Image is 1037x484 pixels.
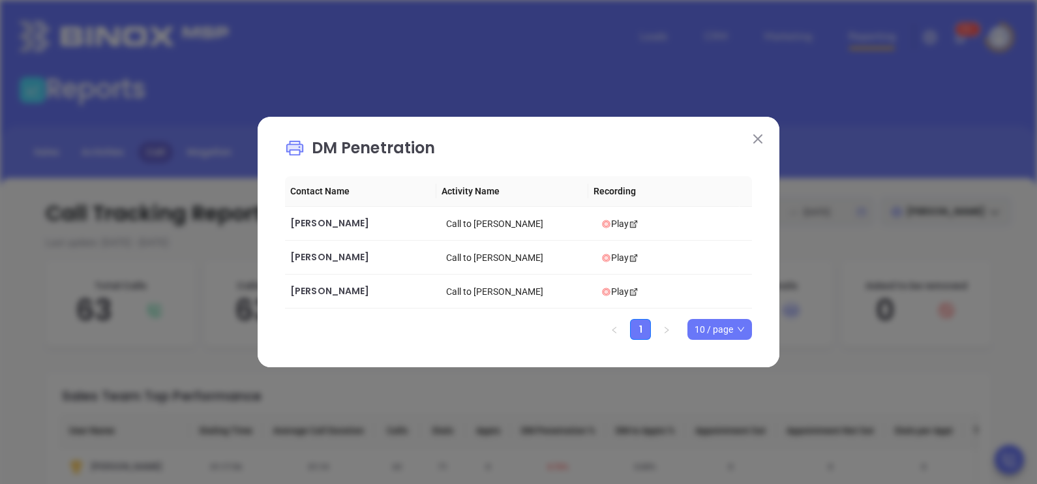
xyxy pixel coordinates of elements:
[656,319,677,340] li: Next Page
[285,136,752,166] p: DM Penetration
[631,320,650,339] a: 1
[601,250,747,265] div: Play
[588,176,740,207] th: Recording
[663,326,670,334] span: right
[753,134,762,144] img: close modal
[610,326,618,334] span: left
[630,319,651,340] li: 1
[656,319,677,340] button: right
[290,250,369,264] span: [PERSON_NAME]
[290,284,369,297] span: [PERSON_NAME]
[290,217,369,230] span: [PERSON_NAME]
[601,217,747,231] div: Play
[446,250,592,265] div: Call to [PERSON_NAME]
[695,320,745,339] span: 10 / page
[446,217,592,231] div: Call to [PERSON_NAME]
[604,319,625,340] button: left
[285,176,436,207] th: Contact Name
[446,284,592,299] div: Call to [PERSON_NAME]
[604,319,625,340] li: Previous Page
[687,319,752,340] div: Page Size
[601,284,747,299] div: Play
[436,176,588,207] th: Activity Name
